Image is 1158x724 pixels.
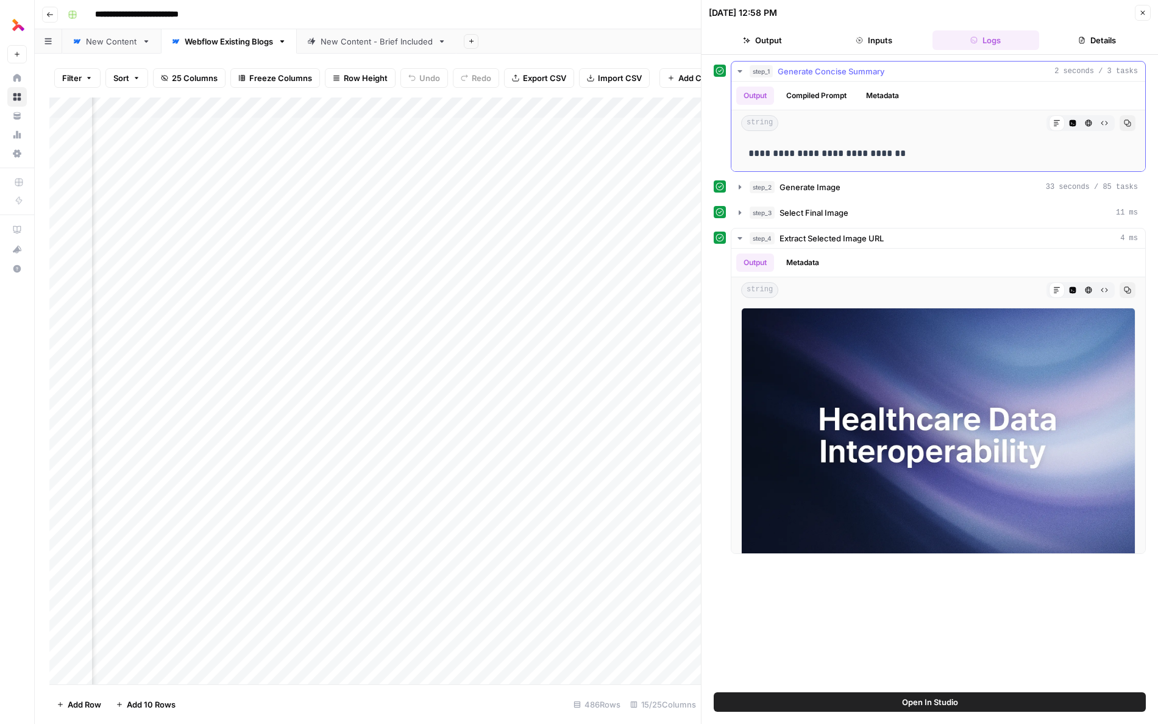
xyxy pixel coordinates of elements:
[8,240,26,258] div: What's new?
[419,72,440,84] span: Undo
[185,35,273,48] div: Webflow Existing Blogs
[859,87,906,105] button: Metadata
[709,7,777,19] div: [DATE] 12:58 PM
[741,308,1135,571] img: output preview
[108,695,183,714] button: Add 10 Rows
[731,82,1145,171] div: 2 seconds / 3 tasks
[736,254,774,272] button: Output
[741,115,778,131] span: string
[523,72,566,84] span: Export CSV
[7,14,29,36] img: Thoughtful AI Content Engine Logo
[344,72,388,84] span: Row Height
[7,68,27,88] a: Home
[62,72,82,84] span: Filter
[472,72,491,84] span: Redo
[625,695,701,714] div: 15/25 Columns
[105,68,148,88] button: Sort
[7,220,27,240] a: AirOps Academy
[731,177,1145,197] button: 33 seconds / 85 tasks
[750,65,773,77] span: step_1
[750,207,775,219] span: step_3
[7,10,27,40] button: Workspace: Thoughtful AI Content Engine
[86,35,137,48] div: New Content
[1054,66,1138,77] span: 2 seconds / 3 tasks
[1046,182,1138,193] span: 33 seconds / 85 tasks
[7,106,27,126] a: Your Data
[902,696,958,708] span: Open In Studio
[7,125,27,144] a: Usage
[68,698,101,711] span: Add Row
[453,68,499,88] button: Redo
[932,30,1039,50] button: Logs
[7,87,27,107] a: Browse
[1116,207,1138,218] span: 11 ms
[736,87,774,105] button: Output
[780,207,848,219] span: Select Final Image
[779,87,854,105] button: Compiled Prompt
[731,62,1145,81] button: 2 seconds / 3 tasks
[714,692,1146,712] button: Open In Studio
[579,68,650,88] button: Import CSV
[249,72,312,84] span: Freeze Columns
[49,695,108,714] button: Add Row
[127,698,176,711] span: Add 10 Rows
[54,68,101,88] button: Filter
[7,259,27,279] button: Help + Support
[7,240,27,259] button: What's new?
[1044,30,1151,50] button: Details
[709,30,815,50] button: Output
[750,181,775,193] span: step_2
[7,144,27,163] a: Settings
[659,68,733,88] button: Add Column
[113,72,129,84] span: Sort
[62,29,161,54] a: New Content
[504,68,574,88] button: Export CSV
[172,72,218,84] span: 25 Columns
[325,68,396,88] button: Row Height
[750,232,775,244] span: step_4
[321,35,433,48] div: New Content - Brief Included
[731,229,1145,248] button: 4 ms
[230,68,320,88] button: Freeze Columns
[780,232,884,244] span: Extract Selected Image URL
[779,254,826,272] button: Metadata
[161,29,297,54] a: Webflow Existing Blogs
[820,30,927,50] button: Inputs
[731,203,1145,222] button: 11 ms
[569,695,625,714] div: 486 Rows
[153,68,226,88] button: 25 Columns
[778,65,884,77] span: Generate Concise Summary
[780,181,840,193] span: Generate Image
[297,29,456,54] a: New Content - Brief Included
[598,72,642,84] span: Import CSV
[1120,233,1138,244] span: 4 ms
[400,68,448,88] button: Undo
[731,249,1145,553] div: 4 ms
[678,72,725,84] span: Add Column
[741,282,778,298] span: string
